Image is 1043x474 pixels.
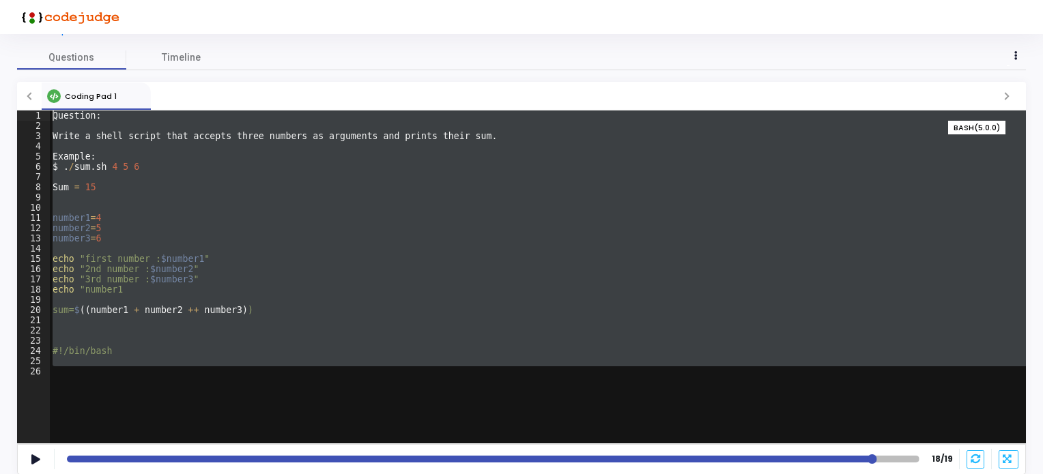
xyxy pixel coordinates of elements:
div: 23 [17,336,50,346]
div: 17 [17,274,50,284]
div: 26 [17,366,50,376]
a: View Description [17,27,93,35]
div: 5 [17,151,50,162]
span: Questions [17,50,126,65]
div: 9 [17,192,50,203]
div: 8 [17,182,50,192]
span: BASH(5.0.0) [954,122,1000,134]
div: 7 [17,172,50,182]
div: 25 [17,356,50,366]
span: Timeline [162,50,201,65]
div: 10 [17,203,50,213]
div: 14 [17,243,50,254]
div: 19 [17,295,50,305]
div: 12 [17,223,50,233]
strong: 18/19 [932,453,952,465]
div: 24 [17,346,50,356]
div: 21 [17,315,50,325]
div: 18 [17,284,50,295]
div: 6 [17,162,50,172]
img: logo [17,3,119,31]
div: 4 [17,141,50,151]
div: 13 [17,233,50,243]
div: 20 [17,305,50,315]
div: 2 [17,121,50,131]
div: 15 [17,254,50,264]
div: 16 [17,264,50,274]
div: 1 [17,110,50,121]
div: 11 [17,213,50,223]
div: 3 [17,131,50,141]
span: Coding Pad 1 [65,91,117,102]
div: 22 [17,325,50,336]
